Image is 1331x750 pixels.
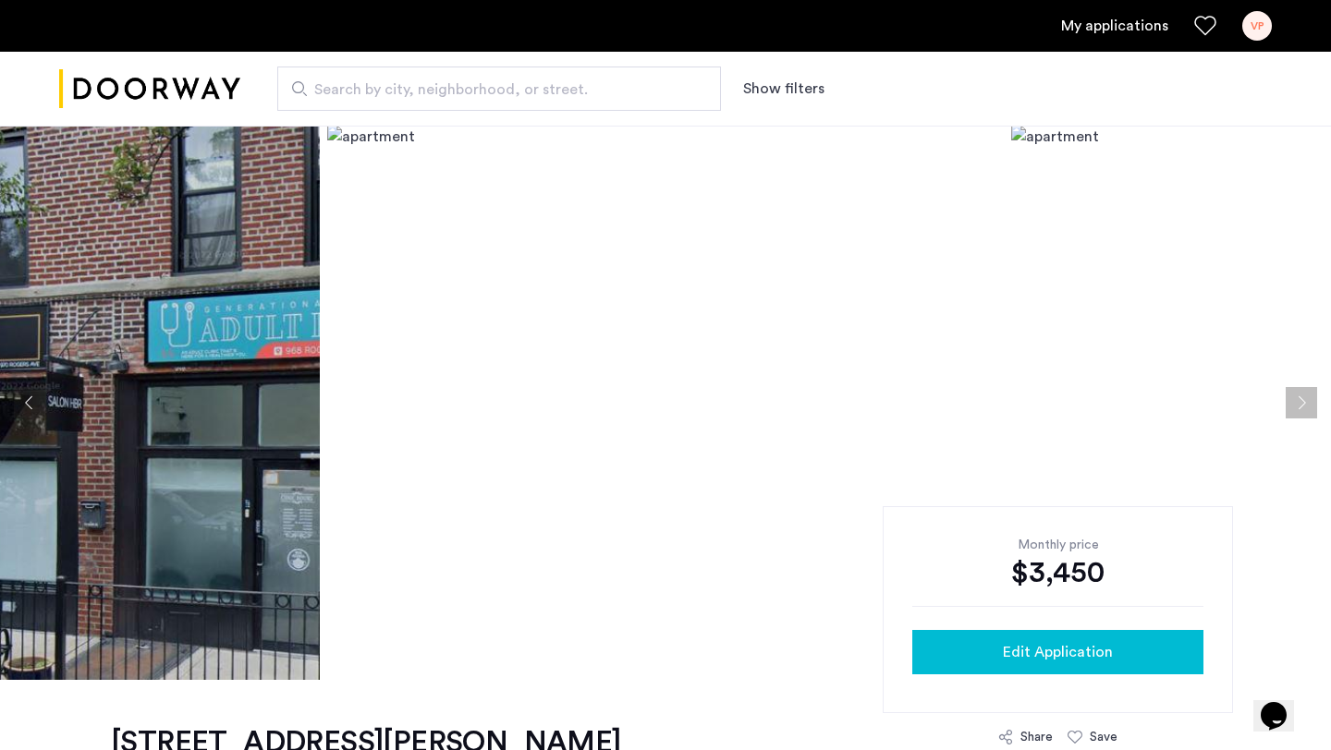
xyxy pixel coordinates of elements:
div: VP [1242,11,1272,41]
a: Cazamio logo [59,54,240,124]
button: Next apartment [1286,387,1317,418]
a: Favorites [1194,15,1216,37]
div: Share [1020,728,1053,746]
span: Edit Application [1003,641,1113,663]
button: button [912,630,1203,674]
div: Save [1090,728,1117,746]
img: apartment [327,126,1004,680]
button: Previous apartment [14,387,45,418]
button: Show or hide filters [743,78,824,100]
span: Search by city, neighborhood, or street. [314,79,669,101]
img: logo [59,54,240,124]
a: My application [1061,15,1168,37]
iframe: chat widget [1253,676,1313,732]
div: Monthly price [912,536,1203,554]
input: Apartment Search [277,67,721,111]
div: $3,450 [912,554,1203,591]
